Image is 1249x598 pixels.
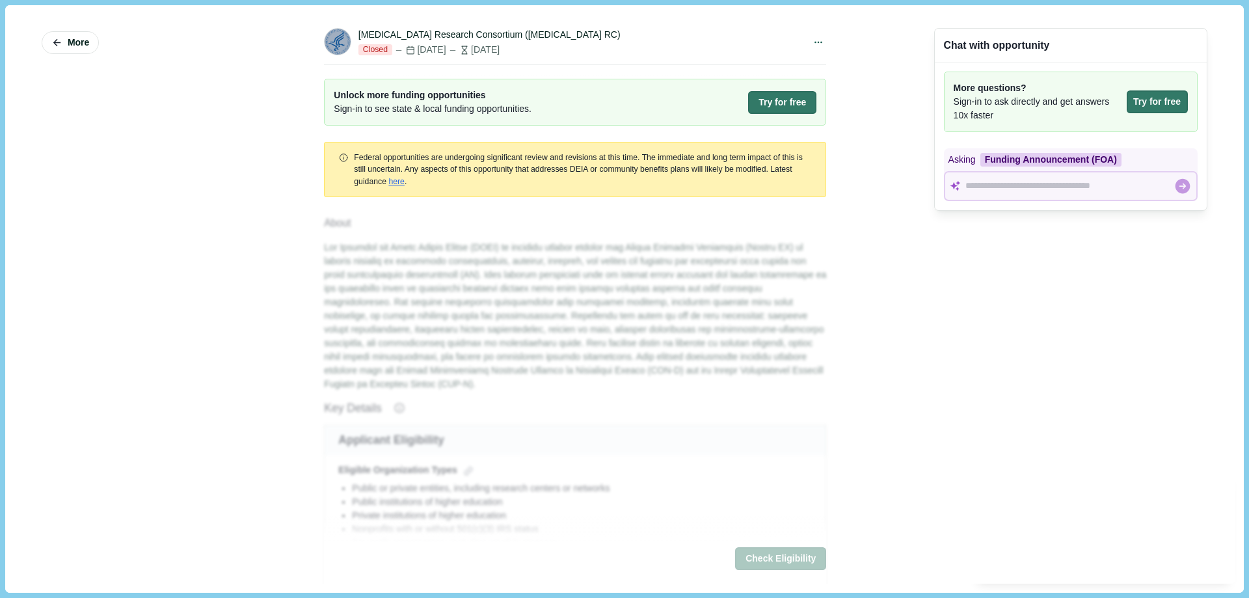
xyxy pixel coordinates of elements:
div: Asking [944,148,1198,171]
span: Closed [358,44,392,56]
a: here [388,177,405,186]
span: Federal opportunities are undergoing significant review and revisions at this time. The immediate... [354,153,803,186]
span: More [68,37,89,48]
button: Try for free [748,91,816,114]
div: Funding Announcement (FOA) [980,153,1121,167]
button: Try for free [1127,90,1188,113]
button: More [42,31,99,54]
div: . [354,152,812,187]
span: More questions? [954,81,1122,95]
img: HHS.png [325,29,351,55]
div: [DATE] [448,43,500,57]
div: Chat with opportunity [944,38,1050,53]
div: [MEDICAL_DATA] Research Consortium ([MEDICAL_DATA] RC) [358,28,621,42]
span: Unlock more funding opportunities [334,88,531,102]
span: Sign-in to ask directly and get answers 10x faster [954,95,1122,122]
div: [DATE] [394,43,446,57]
span: Sign-in to see state & local funding opportunities. [334,102,531,116]
button: Check Eligibility [735,547,826,570]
